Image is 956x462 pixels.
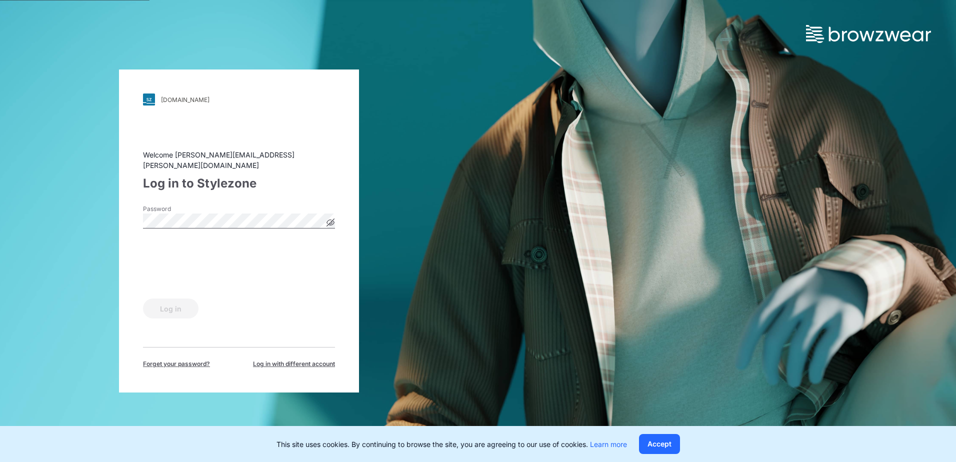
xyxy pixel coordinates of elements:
[143,149,335,170] div: Welcome [PERSON_NAME][EMAIL_ADDRESS][PERSON_NAME][DOMAIN_NAME]
[253,359,335,368] span: Log in with different account
[143,174,335,192] div: Log in to Stylezone
[143,243,295,282] iframe: reCAPTCHA
[161,96,209,103] div: [DOMAIN_NAME]
[143,204,213,213] label: Password
[276,439,627,449] p: This site uses cookies. By continuing to browse the site, you are agreeing to our use of cookies.
[806,25,931,43] img: browzwear-logo.73288ffb.svg
[639,434,680,454] button: Accept
[590,440,627,448] a: Learn more
[143,93,335,105] a: [DOMAIN_NAME]
[143,359,210,368] span: Forget your password?
[143,93,155,105] img: svg+xml;base64,PHN2ZyB3aWR0aD0iMjgiIGhlaWdodD0iMjgiIHZpZXdCb3g9IjAgMCAyOCAyOCIgZmlsbD0ibm9uZSIgeG...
